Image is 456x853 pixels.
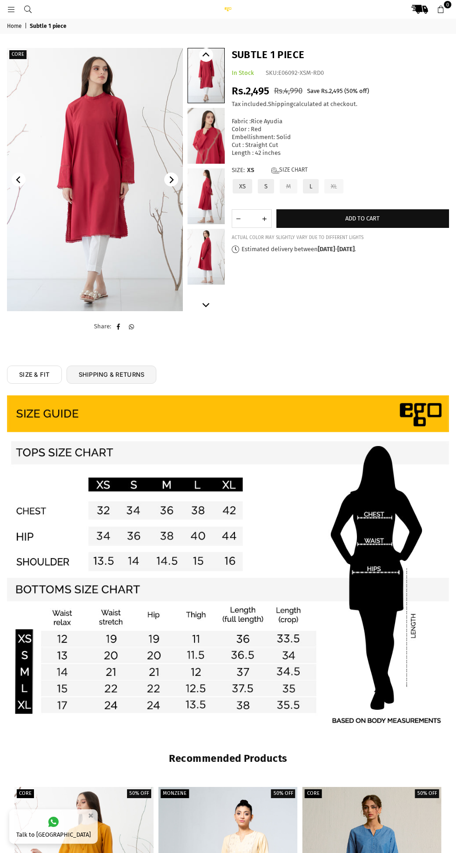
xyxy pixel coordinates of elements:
[337,246,355,253] time: [DATE]
[219,7,237,11] img: Ego
[305,789,322,798] label: Core
[266,69,324,77] div: SKU:
[232,69,254,76] span: In Stock
[7,48,183,311] img: Subtle 1 piece
[415,789,439,798] label: 50% off
[199,297,213,311] button: Next
[12,173,26,187] button: Previous
[17,789,34,798] label: Core
[30,23,68,30] span: Subtle 1 piece
[127,789,151,798] label: 50% off
[94,323,111,330] span: Share:
[232,178,253,194] label: XS
[278,69,324,76] span: E06092-XSM-RD0
[164,173,178,187] button: Next
[271,789,295,798] label: 50% off
[232,48,449,62] h1: Subtle 1 piece
[247,167,266,174] span: XS
[251,118,282,125] span: Rice Ayudia
[323,178,344,194] label: XL
[274,86,302,96] span: Rs.4,990
[321,87,343,94] span: Rs.2,495
[7,23,23,30] a: Home
[432,1,449,18] a: 0
[7,366,62,384] a: SIZE & FIT
[232,246,449,253] p: Estimated delivery between - .
[307,87,320,94] span: Save
[199,48,213,62] button: Previous
[318,246,335,253] time: [DATE]
[232,118,449,157] div: Fabric : Color : Red Embellishment: Solid Cut : Straight Cut Length : 42 inches
[25,23,28,30] span: |
[345,215,380,222] span: Add to cart
[302,178,320,194] label: L
[444,1,451,8] span: 0
[271,167,308,174] a: Size Chart
[232,209,272,228] quantity-input: Quantity
[85,808,96,823] button: ×
[14,752,442,766] h2: Recommended Products
[268,100,293,108] a: Shipping
[3,6,20,13] a: Menu
[346,87,353,94] span: 50
[232,235,449,241] div: ACTUAL COLOR MAY SLIGHTLY VARY DUE TO DIFFERENT LIGHTS
[232,100,449,108] div: Tax included. calculated at checkout.
[161,789,189,798] label: Monzene
[344,87,369,94] span: ( % off)
[20,6,36,13] a: Search
[276,209,449,228] button: Add to cart
[279,178,298,194] label: M
[9,809,98,844] a: Talk to [GEOGRAPHIC_DATA]
[232,167,449,174] label: Size:
[257,178,275,194] label: S
[232,85,269,97] span: Rs.2,495
[9,50,27,59] label: Core
[67,366,157,384] a: SHIPPING & RETURNS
